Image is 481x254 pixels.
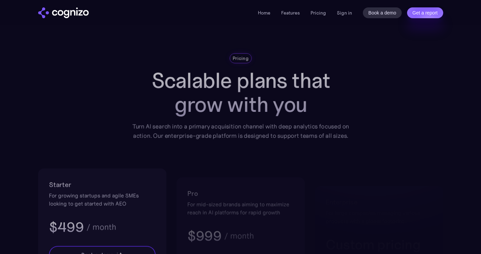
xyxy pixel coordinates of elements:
div: / month [86,223,116,231]
div: For mid-sized brands aiming to maximize reach in AI platforms for rapid growth [187,200,294,216]
img: cognizo logo [38,7,89,18]
h1: Scalable plans that grow with you [127,69,354,117]
img: star [116,252,117,253]
h3: $999 [187,227,221,245]
h2: Enterprise [326,197,432,208]
a: Pricing [311,10,326,16]
h2: Pro [187,188,294,199]
a: Get a report [407,7,443,18]
a: Book a demo [363,7,402,18]
a: home [38,7,89,18]
h2: Starter [49,179,156,190]
div: For large companies managing various products with a global footprint [326,209,432,225]
div: Turn AI search into a primary acquisition channel with deep analytics focused on action. Our ente... [127,122,354,140]
a: Sign in [337,9,352,17]
div: For growing startups and agile SMEs looking to get started with AEO [49,191,156,208]
h3: Custom pricing [326,236,432,253]
div: / month [224,232,253,240]
a: Features [281,10,300,16]
a: Home [258,10,270,16]
div: Pricing [233,55,248,62]
h3: $499 [49,218,84,236]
